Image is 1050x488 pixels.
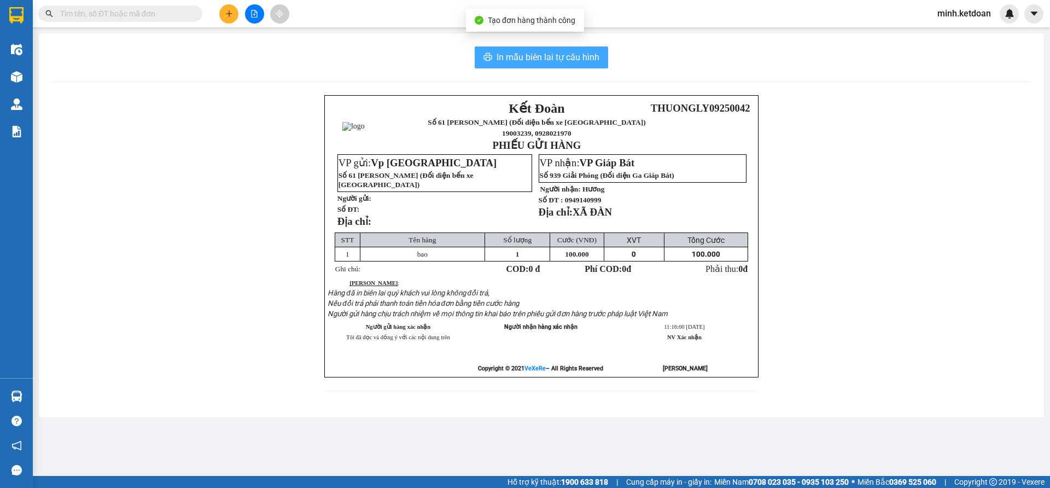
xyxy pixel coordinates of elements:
img: logo [342,122,365,131]
span: caret-down [1029,9,1039,19]
span: THUONGLY09250042 [651,102,750,114]
span: Tạo đơn hàng thành công [488,16,575,25]
span: 0949140999 [565,196,602,204]
span: Nếu đổi trả phải thanh toán tiền hóa đơn bằng tiền cước hàng [328,299,519,307]
span: notification [11,440,22,451]
span: XÃ ĐÀN [573,206,612,218]
span: printer [483,53,492,63]
strong: Địa chỉ: [539,206,573,218]
strong: Phí COD: đ [585,264,631,274]
span: Hương [582,185,604,193]
strong: 0369 525 060 [889,478,936,486]
span: Người gửi hàng chịu trách nhiệm về mọi thông tin khai báo trên phiếu gửi đơn hàng trước pháp luật... [328,310,667,318]
span: 19003239, 0928021970 [502,129,571,137]
a: VeXeRe [524,365,546,372]
strong: Người gửi hàng xác nhận [366,324,431,330]
span: Tên hàng [409,236,436,244]
span: message [11,465,22,475]
strong: Địa chỉ: [337,216,371,227]
span: bao [417,250,428,258]
span: Số 61 [PERSON_NAME] (Đối diện bến xe [GEOGRAPHIC_DATA]) [428,118,645,126]
span: VP Giáp Bát [580,157,635,169]
span: 0 [622,264,626,274]
span: Cung cấp máy in - giấy in: [626,476,711,488]
img: warehouse-icon [11,71,22,83]
img: qr-code [682,116,718,152]
span: VP nhận: [540,157,635,169]
button: aim [270,4,289,24]
strong: Copyright © 2021 – All Rights Reserved [478,365,603,372]
span: Ghi chú: [335,265,360,273]
span: copyright [989,478,997,486]
span: 100.000 [692,250,720,258]
span: Phải thu: [705,264,748,274]
span: Vp [GEOGRAPHIC_DATA] [371,157,497,169]
span: STT [341,236,354,244]
button: file-add [245,4,264,24]
span: Số 61 [PERSON_NAME] (Đối diện bến xe [GEOGRAPHIC_DATA]) [339,171,474,189]
span: : [349,280,399,286]
span: aim [276,10,283,18]
span: | [944,476,946,488]
span: Miền Nam [714,476,849,488]
span: VP gửi: [339,157,497,169]
img: solution-icon [11,126,22,137]
button: printerIn mẫu biên lai tự cấu hình [475,47,608,68]
span: 100.000 [565,250,588,258]
img: warehouse-icon [11,391,22,402]
button: plus [219,4,238,24]
strong: Người nhận: [540,185,581,193]
img: warehouse-icon [11,98,22,110]
span: plus [225,10,233,18]
img: icon-new-feature [1005,9,1014,19]
span: check-circle [475,16,483,25]
span: Số 939 Giải Phóng (Đối diện Ga Giáp Bát) [540,171,674,179]
span: search [45,10,53,18]
span: 0 đ [528,264,540,274]
span: minh.ketdoan [929,7,1000,20]
strong: Số ĐT : [539,196,563,204]
strong: NV Xác nhận [667,334,702,340]
input: Tìm tên, số ĐT hoặc mã đơn [60,8,189,20]
span: Hỗ trợ kỹ thuật: [507,476,608,488]
span: Kết Đoàn [509,101,564,115]
span: Hàng đã in biên lai quý khách vui lòng không đổi trả, [328,289,489,297]
strong: Người gửi: [337,194,371,202]
button: caret-down [1024,4,1043,24]
img: logo-vxr [9,7,24,24]
span: 11:16:00 [DATE] [664,324,704,330]
span: Cước (VNĐ) [557,236,597,244]
td: Tổng Cước [664,233,748,247]
strong: 1900 633 818 [561,478,608,486]
strong: 0708 023 035 - 0935 103 250 [749,478,849,486]
span: In mẫu biên lai tự cấu hình [497,50,599,64]
td: XVT [604,233,664,247]
span: Tôi đã đọc và đồng ý với các nội dung trên [346,334,450,340]
strong: COD: [506,264,540,274]
span: file-add [250,10,258,18]
span: 0 [738,264,743,274]
span: 1 [346,250,349,258]
span: question-circle [11,416,22,426]
span: 0 [632,250,636,258]
span: | [616,476,618,488]
strong: [PERSON_NAME] [663,365,708,372]
span: ⚪️ [851,480,855,484]
strong: Số ĐT: [337,205,360,213]
span: Người nhận hàng xác nhận [504,323,577,330]
strong: [PERSON_NAME] [349,280,398,286]
img: warehouse-icon [11,44,22,55]
span: Số lượng [503,236,532,244]
span: đ [743,264,748,274]
span: Miền Bắc [857,476,936,488]
strong: PHIẾU GỬI HÀNG [493,140,581,151]
span: 1 [516,250,520,258]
